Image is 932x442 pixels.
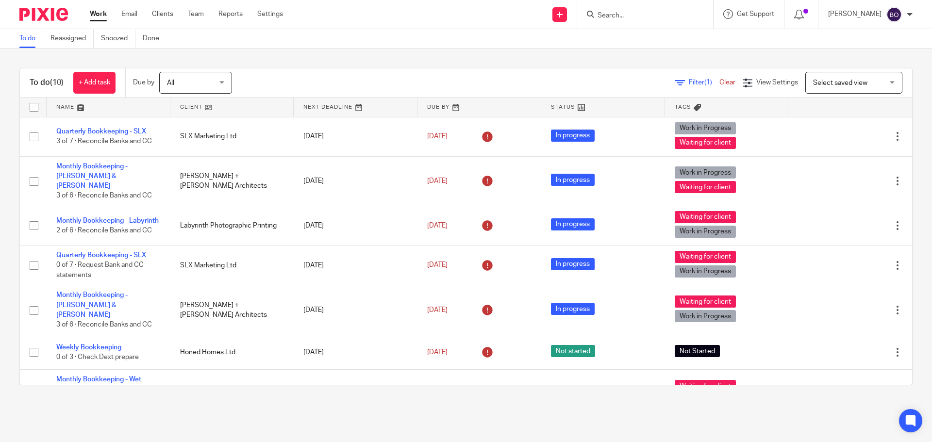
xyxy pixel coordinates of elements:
span: Select saved view [813,80,867,86]
span: In progress [551,303,595,315]
a: Reassigned [50,29,94,48]
span: All [167,80,174,86]
a: + Add task [73,72,116,94]
h1: To do [30,78,64,88]
span: View Settings [756,79,798,86]
span: In progress [551,258,595,270]
td: [DATE] [294,285,417,335]
img: svg%3E [886,7,902,22]
a: Team [188,9,204,19]
span: 3 of 6 · Reconcile Banks and CC [56,322,152,328]
span: Waiting for client [675,181,736,193]
span: [DATE] [427,222,448,229]
span: Filter [689,79,719,86]
span: [DATE] [427,262,448,269]
span: Get Support [737,11,774,17]
a: Snoozed [101,29,135,48]
span: Waiting for client [675,251,736,263]
span: Not started [551,345,595,357]
a: Monthly Bookkeeping - [PERSON_NAME] & [PERSON_NAME] [56,292,128,318]
a: Weekly Bookkeeping [56,344,121,351]
a: Monthly Bookkeeping - [PERSON_NAME] & [PERSON_NAME] [56,163,128,190]
a: Quarterly Bookkeeping - SLX [56,128,146,135]
td: [DATE] [294,117,417,156]
a: Monthly Bookkeeping - Labyrinth [56,217,159,224]
span: [DATE] [427,349,448,356]
td: [DATE] [294,156,417,206]
a: To do [19,29,43,48]
td: Wet Weather Ltd [170,370,294,420]
span: [DATE] [427,307,448,313]
span: 0 of 3 · Check Dext prepare [56,354,139,360]
td: SLX Marketing Ltd [170,246,294,285]
span: In progress [551,218,595,230]
td: Honed Homes Ltd [170,335,294,370]
span: Not Started [675,345,720,357]
td: Labyrinth Photographic Printing [170,206,294,246]
a: Settings [257,9,283,19]
span: Work in Progress [675,310,736,322]
a: Quarterly Bookkeeping - SLX [56,252,146,259]
span: Waiting for client [675,211,736,223]
td: [DATE] [294,370,417,420]
span: (1) [704,79,712,86]
span: Work in Progress [675,226,736,238]
span: 3 of 6 · Reconcile Banks and CC [56,193,152,199]
span: [DATE] [427,133,448,140]
span: 2 of 6 · Reconcile Banks and CC [56,227,152,234]
td: SLX Marketing Ltd [170,117,294,156]
td: [DATE] [294,335,417,370]
span: Waiting for client [675,137,736,149]
span: Waiting for client [675,295,736,308]
p: [PERSON_NAME] [828,9,882,19]
p: Due by [133,78,154,87]
td: [PERSON_NAME] + [PERSON_NAME] Architects [170,156,294,206]
span: In progress [551,174,595,186]
span: (10) [50,79,64,86]
a: Work [90,9,107,19]
span: 0 of 7 · Request Bank and CC statements [56,262,144,279]
input: Search [597,12,684,20]
a: Reports [218,9,243,19]
a: Clear [719,79,735,86]
img: Pixie [19,8,68,21]
td: [DATE] [294,246,417,285]
a: Monthly Bookkeeping - Wet Weather [56,376,141,393]
span: [DATE] [427,178,448,184]
span: Work in Progress [675,122,736,134]
a: Clients [152,9,173,19]
span: Work in Progress [675,265,736,278]
a: Done [143,29,166,48]
span: 3 of 7 · Reconcile Banks and CC [56,138,152,145]
span: Tags [675,104,691,110]
span: Waiting for client [675,380,736,392]
td: [DATE] [294,206,417,246]
span: Work in Progress [675,166,736,179]
td: [PERSON_NAME] + [PERSON_NAME] Architects [170,285,294,335]
span: In progress [551,130,595,142]
a: Email [121,9,137,19]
